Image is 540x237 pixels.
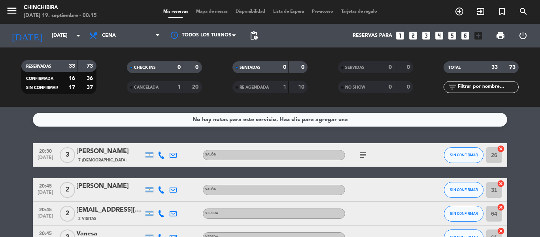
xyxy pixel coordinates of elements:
strong: 1 [177,84,181,90]
span: Reservas para [353,33,392,38]
button: SIN CONFIRMAR [444,182,483,198]
strong: 0 [301,64,306,70]
i: [DATE] [6,27,48,44]
i: subject [358,150,368,160]
span: NO SHOW [345,85,365,89]
i: cancel [497,227,505,235]
span: 20:45 [36,205,55,214]
i: power_settings_new [518,31,528,40]
i: filter_list [447,82,457,92]
span: RE AGENDADA [240,85,269,89]
i: looks_6 [460,30,470,41]
strong: 33 [69,63,75,69]
span: SERVIDAS [345,66,364,70]
strong: 0 [195,64,200,70]
i: search [519,7,528,16]
i: exit_to_app [476,7,485,16]
span: Pre-acceso [308,9,337,14]
div: [PERSON_NAME] [76,146,143,157]
strong: 0 [407,84,412,90]
strong: 37 [87,85,94,90]
span: 2 [60,182,75,198]
strong: 36 [87,76,94,81]
strong: 73 [509,64,517,70]
i: looks_two [408,30,418,41]
i: cancel [497,203,505,211]
div: Chinchibira [24,4,97,12]
span: SALÓN [205,188,217,191]
span: SENTADAS [240,66,261,70]
i: looks_5 [447,30,457,41]
span: SIN CONFIRMAR [450,188,478,192]
div: [EMAIL_ADDRESS][DOMAIN_NAME] [76,205,143,215]
span: 3 Visitas [78,216,96,222]
i: menu [6,5,18,17]
span: SALÓN [205,153,217,156]
strong: 10 [298,84,306,90]
span: 20:30 [36,146,55,155]
div: No hay notas para este servicio. Haz clic para agregar una [193,115,348,124]
span: CANCELADA [134,85,159,89]
span: Tarjetas de regalo [337,9,381,14]
span: 7 [DEMOGRAPHIC_DATA] [78,157,127,163]
button: menu [6,5,18,19]
span: CHECK INS [134,66,156,70]
i: cancel [497,180,505,188]
input: Filtrar por nombre... [457,83,518,91]
i: arrow_drop_down [74,31,83,40]
div: LOG OUT [512,24,534,47]
strong: 0 [283,64,286,70]
span: SIN CONFIRMAR [450,211,478,216]
i: looks_4 [434,30,444,41]
span: Mapa de mesas [192,9,232,14]
i: looks_one [395,30,405,41]
button: SIN CONFIRMAR [444,206,483,222]
strong: 16 [69,76,75,81]
i: add_box [473,30,483,41]
span: 20:45 [36,181,55,190]
strong: 0 [177,64,181,70]
strong: 0 [389,64,392,70]
span: Cena [102,33,116,38]
span: CONFIRMADA [26,77,53,81]
span: [DATE] [36,155,55,164]
span: Mis reservas [159,9,192,14]
span: Lista de Espera [269,9,308,14]
span: [DATE] [36,190,55,199]
strong: 17 [69,85,75,90]
i: looks_3 [421,30,431,41]
span: pending_actions [249,31,259,40]
button: SIN CONFIRMAR [444,147,483,163]
i: add_circle_outline [455,7,464,16]
span: TOTAL [448,66,461,70]
span: [DATE] [36,214,55,223]
strong: 0 [389,84,392,90]
span: print [496,31,505,40]
strong: 33 [491,64,498,70]
strong: 73 [87,63,94,69]
span: RESERVADAS [26,64,51,68]
span: VEREDA [205,212,218,215]
span: 2 [60,206,75,222]
div: [DATE] 19. septiembre - 00:15 [24,12,97,20]
i: turned_in_not [497,7,507,16]
strong: 20 [192,84,200,90]
i: cancel [497,145,505,153]
strong: 0 [407,64,412,70]
span: Disponibilidad [232,9,269,14]
span: SIN CONFIRMAR [450,153,478,157]
div: [PERSON_NAME] [76,181,143,191]
span: 3 [60,147,75,163]
span: SIN CONFIRMAR [26,86,58,90]
strong: 1 [283,84,286,90]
